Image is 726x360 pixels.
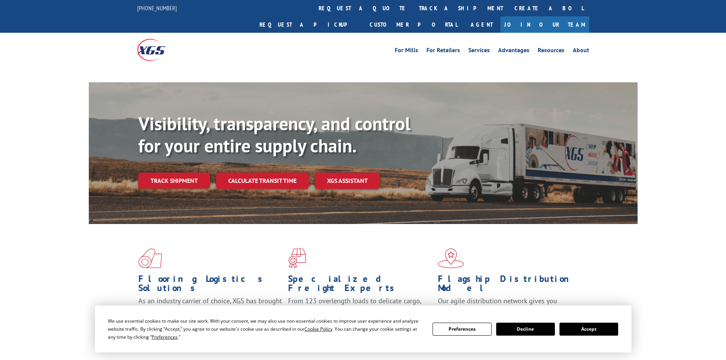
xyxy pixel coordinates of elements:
span: Our agile distribution network gives you nationwide inventory management on demand. [438,296,578,314]
h1: Flagship Distribution Model [438,274,582,296]
a: Customer Portal [364,16,463,33]
a: Services [468,47,490,56]
a: For Mills [395,47,418,56]
b: Visibility, transparency, and control for your entire supply chain. [138,112,410,157]
img: xgs-icon-total-supply-chain-intelligence-red [138,248,162,268]
a: About [573,47,589,56]
img: xgs-icon-focused-on-flooring-red [288,248,306,268]
a: Calculate transit time [216,173,309,189]
p: From 123 overlength loads to delicate cargo, our experienced staff knows the best way to move you... [288,296,432,330]
span: Preferences [152,334,178,340]
h1: Flooring Logistics Solutions [138,274,282,296]
a: Resources [538,47,564,56]
a: Join Our Team [500,16,589,33]
div: We use essential cookies to make our site work. With your consent, we may also use non-essential ... [108,317,423,341]
img: xgs-icon-flagship-distribution-model-red [438,248,464,268]
a: Agent [463,16,500,33]
span: Cookie Policy [305,326,332,332]
h1: Specialized Freight Experts [288,274,432,296]
a: Advantages [498,47,529,56]
a: Track shipment [138,173,210,189]
button: Accept [559,323,618,336]
div: Cookie Consent Prompt [95,306,631,352]
span: As an industry carrier of choice, XGS has brought innovation and dedication to flooring logistics... [138,296,282,323]
a: [PHONE_NUMBER] [137,4,177,12]
a: For Retailers [426,47,460,56]
a: XGS ASSISTANT [315,173,380,189]
a: Request a pickup [254,16,364,33]
button: Decline [496,323,555,336]
button: Preferences [433,323,491,336]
